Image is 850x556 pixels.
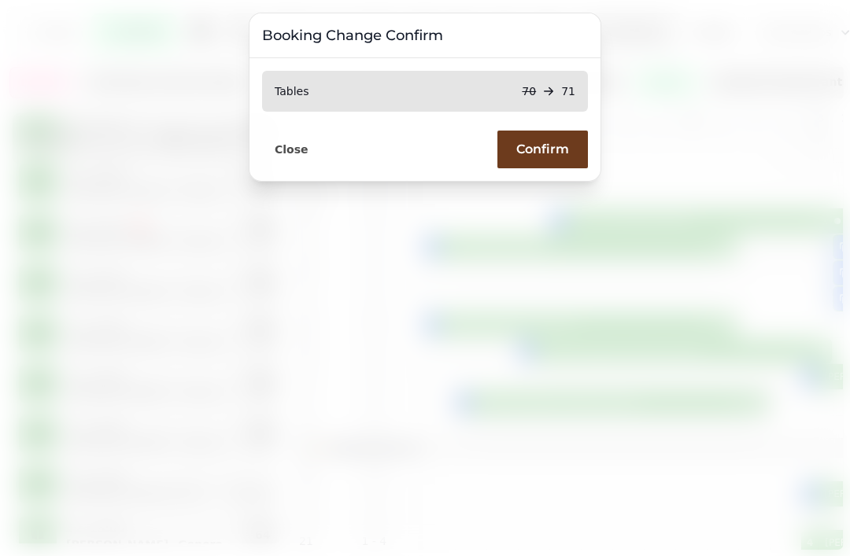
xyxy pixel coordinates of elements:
h3: Booking Change Confirm [262,26,588,45]
p: 71 [561,83,575,99]
p: Tables [275,83,309,99]
span: Close [275,144,309,155]
button: Confirm [497,131,588,168]
span: Confirm [516,143,569,156]
button: Close [262,139,321,160]
p: 70 [522,83,536,99]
